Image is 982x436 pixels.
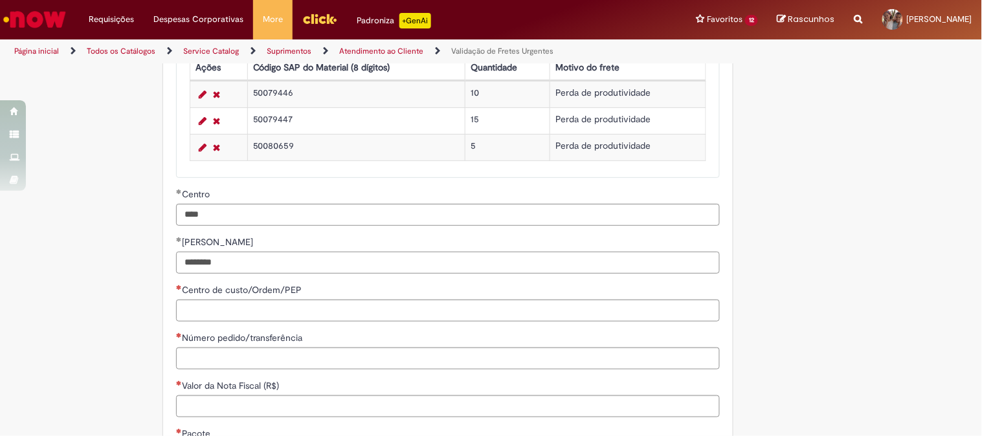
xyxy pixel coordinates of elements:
[1,6,68,32] img: ServiceNow
[788,13,835,25] span: Rascunhos
[176,204,720,226] input: Centro
[190,56,247,80] th: Ações
[182,284,304,296] span: Centro de custo/Ordem/PEP
[89,13,134,26] span: Requisições
[357,13,431,28] div: Padroniza
[339,46,423,56] a: Atendimento ao Cliente
[465,134,550,160] td: 5
[451,46,553,56] a: Validação de Fretes Urgentes
[182,236,256,248] span: [PERSON_NAME]
[195,87,210,102] a: Editar Linha 1
[550,81,706,107] td: Perda de produtividade
[183,46,239,56] a: Service Catalog
[210,113,223,129] a: Remover linha 2
[182,188,212,200] span: Centro
[176,189,182,194] span: Obrigatório Preenchido
[247,56,465,80] th: Código SAP do Material (8 dígitos)
[176,300,720,322] input: Centro de custo/Ordem/PEP
[195,140,210,155] a: Editar Linha 3
[247,107,465,134] td: 50079447
[550,107,706,134] td: Perda de produtividade
[247,81,465,107] td: 50079446
[465,56,550,80] th: Quantidade
[14,46,59,56] a: Página inicial
[176,395,720,417] input: Valor da Nota Fiscal (R$)
[745,15,758,26] span: 12
[182,332,305,343] span: Número pedido/transferência
[399,13,431,28] p: +GenAi
[176,285,182,290] span: Necessários
[247,134,465,160] td: 50080659
[550,134,706,160] td: Perda de produtividade
[210,140,223,155] a: Remover linha 3
[263,13,283,26] span: More
[176,428,182,433] span: Necessários
[176,237,182,242] span: Obrigatório Preenchido
[10,39,645,63] ul: Trilhas de página
[176,252,720,274] input: Conta Razão
[267,46,311,56] a: Suprimentos
[176,380,182,386] span: Necessários
[707,13,742,26] span: Favoritos
[302,9,337,28] img: click_logo_yellow_360x200.png
[550,56,706,80] th: Motivo do frete
[176,332,182,338] span: Necessários
[210,87,223,102] a: Remover linha 1
[777,14,835,26] a: Rascunhos
[465,81,550,107] td: 10
[87,46,155,56] a: Todos os Catálogos
[153,13,243,26] span: Despesas Corporativas
[176,347,720,369] input: Número pedido/transferência
[182,380,282,391] span: Valor da Nota Fiscal (R$)
[907,14,972,25] span: [PERSON_NAME]
[465,107,550,134] td: 15
[195,113,210,129] a: Editar Linha 2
